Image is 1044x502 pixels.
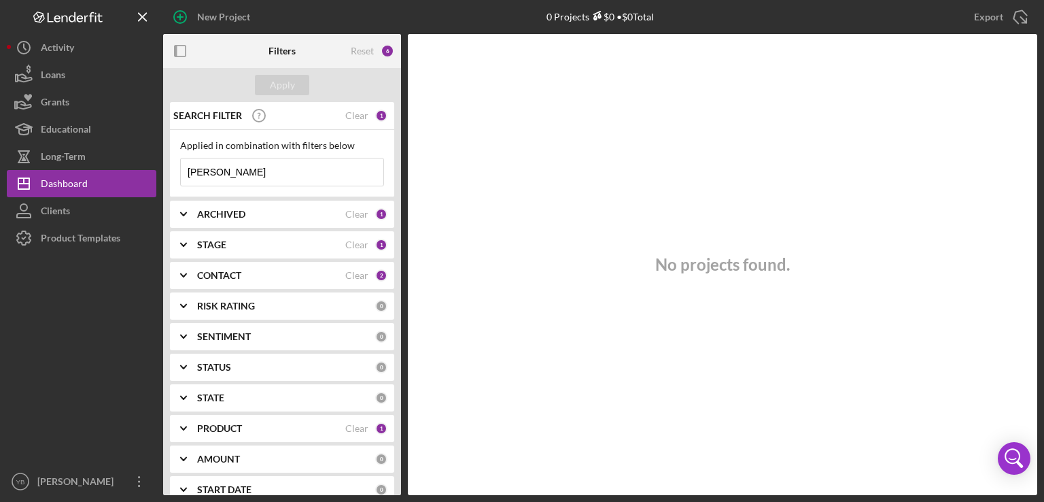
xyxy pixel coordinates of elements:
b: Filters [268,46,296,56]
b: SEARCH FILTER [173,110,242,121]
div: 2 [375,269,387,282]
div: 1 [375,208,387,220]
div: 1 [375,422,387,435]
button: Activity [7,34,156,61]
b: START DATE [197,484,251,495]
b: STATUS [197,362,231,373]
div: 0 [375,484,387,496]
button: Grants [7,88,156,116]
b: PRODUCT [197,423,242,434]
button: Dashboard [7,170,156,197]
button: YB[PERSON_NAME] [7,468,156,495]
button: Clients [7,197,156,224]
b: RISK RATING [197,301,255,312]
div: 0 [375,300,387,312]
div: 6 [381,44,394,58]
div: 0 [375,361,387,373]
button: Educational [7,116,156,143]
div: 0 [375,331,387,343]
b: STAGE [197,239,226,250]
div: Clear [345,209,368,220]
div: Open Intercom Messenger [998,442,1030,475]
button: Export [960,3,1037,31]
div: 0 Projects • $0 Total [546,11,654,22]
div: 1 [375,110,387,122]
div: New Project [197,3,250,31]
div: Export [974,3,1003,31]
div: Product Templates [41,224,120,255]
div: Clear [345,110,368,121]
b: CONTACT [197,270,241,281]
div: Clear [345,239,368,250]
button: Loans [7,61,156,88]
b: SENTIMENT [197,331,251,342]
b: AMOUNT [197,454,240,465]
div: 1 [375,239,387,251]
text: YB [16,478,25,486]
div: Activity [41,34,74,65]
div: 0 [375,392,387,404]
div: Loans [41,61,65,92]
h3: No projects found. [655,255,790,274]
button: New Project [163,3,264,31]
div: Reset [351,46,374,56]
div: Educational [41,116,91,146]
div: 0 [375,453,387,465]
div: Clear [345,423,368,434]
div: Dashboard [41,170,88,201]
button: Product Templates [7,224,156,252]
div: Applied in combination with filters below [180,140,384,151]
div: Clear [345,270,368,281]
div: Long-Term [41,143,86,173]
b: STATE [197,392,224,403]
button: Apply [255,75,309,95]
div: Grants [41,88,69,119]
b: ARCHIVED [197,209,245,220]
div: Apply [270,75,295,95]
div: Clients [41,197,70,228]
div: $0 [589,11,614,22]
div: [PERSON_NAME] [34,468,122,499]
button: Long-Term [7,143,156,170]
